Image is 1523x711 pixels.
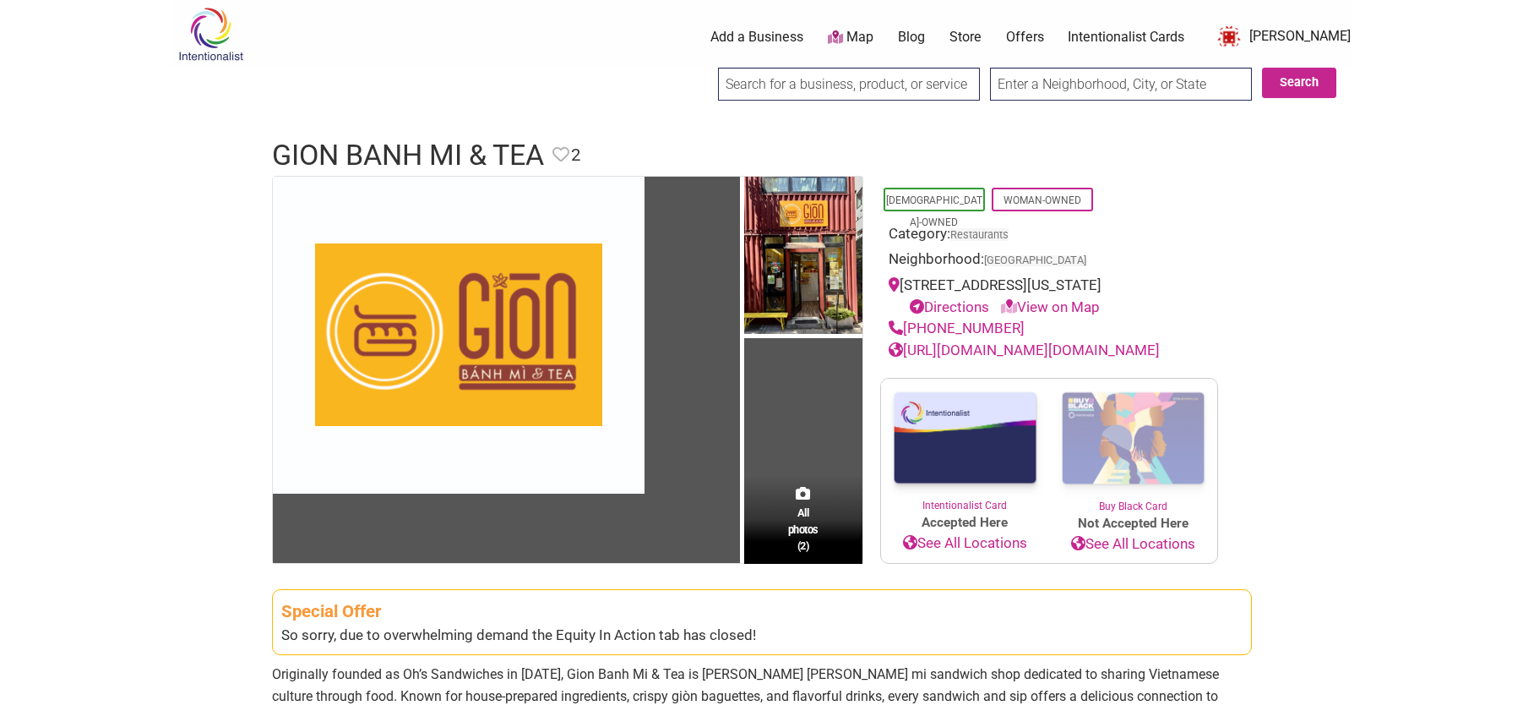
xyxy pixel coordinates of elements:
[990,68,1252,101] input: Enter a Neighborhood, City, or State
[1068,28,1184,46] a: Intentionalist Cards
[949,28,982,46] a: Store
[1209,22,1351,52] a: [PERSON_NAME]
[710,28,803,46] a: Add a Business
[1049,379,1217,514] a: Buy Black Card
[984,255,1086,266] span: [GEOGRAPHIC_DATA]
[889,275,1210,318] div: [STREET_ADDRESS][US_STATE]
[272,135,544,176] h1: Gion Banh Mi & Tea
[571,142,580,168] span: 2
[788,505,819,553] span: All photos (2)
[950,228,1009,241] a: Restaurants
[1001,298,1100,315] a: View on Map
[1262,68,1336,98] button: Search
[1049,514,1217,533] span: Not Accepted Here
[718,68,980,101] input: Search for a business, product, or service
[881,533,1049,555] a: See All Locations
[910,298,989,315] a: Directions
[886,194,982,228] a: [DEMOGRAPHIC_DATA]-Owned
[898,28,925,46] a: Blog
[1049,379,1217,499] img: Buy Black Card
[828,28,873,47] a: Map
[881,513,1049,533] span: Accepted Here
[552,146,569,163] i: Favorite
[889,223,1210,249] div: Category:
[281,599,1243,625] div: Special Offer
[744,177,862,338] img: Gion Banh Mi & Tea
[171,7,251,62] img: Intentionalist
[889,249,1210,275] div: Neighborhood:
[881,379,1049,513] a: Intentionalist Card
[1006,28,1044,46] a: Offers
[881,379,1049,498] img: Intentionalist Card
[889,342,1160,358] a: [URL][DOMAIN_NAME][DOMAIN_NAME]
[281,625,1243,647] div: So sorry, due to overwhelming demand the Equity In Action tab has closed!
[1004,194,1081,206] a: Woman-Owned
[1049,533,1217,555] a: See All Locations
[889,320,1025,336] a: [PHONE_NUMBER]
